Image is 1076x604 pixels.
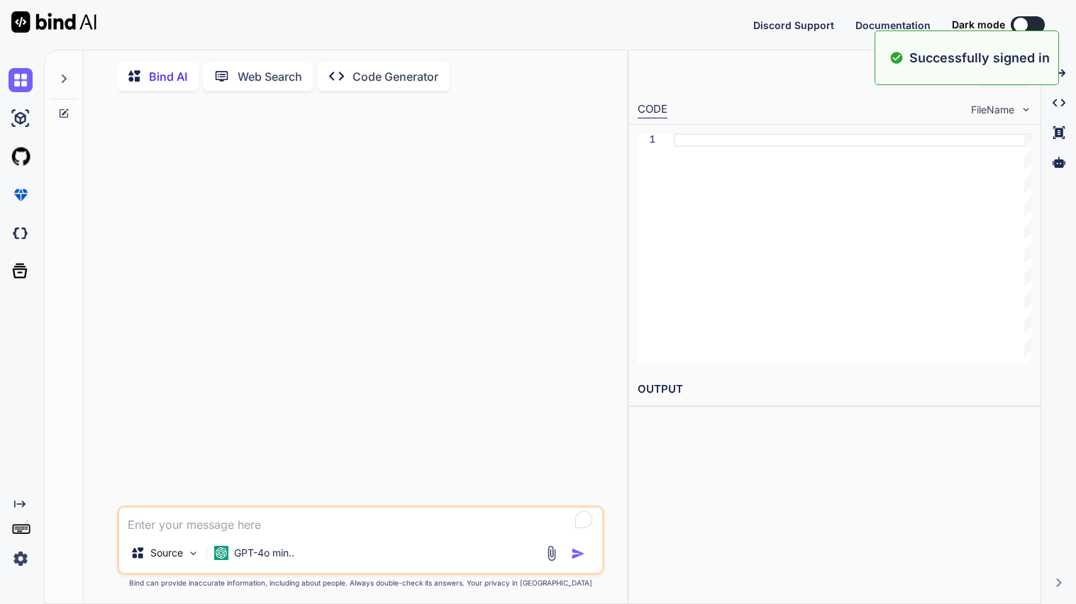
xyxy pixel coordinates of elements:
[753,18,834,33] button: Discord Support
[238,68,302,85] p: Web Search
[9,68,33,92] img: chat
[543,545,560,561] img: attachment
[855,18,931,33] button: Documentation
[971,103,1014,117] span: FileName
[214,546,228,560] img: GPT-4o mini
[9,145,33,169] img: githubLight
[889,48,904,67] img: alert
[9,183,33,207] img: premium
[753,19,834,31] span: Discord Support
[952,18,1005,32] span: Dark mode
[234,546,294,560] p: GPT-4o min..
[638,101,667,118] div: CODE
[117,578,604,588] p: Bind can provide inaccurate information, including about people. Always double-check its answers....
[9,106,33,130] img: ai-studio
[1020,104,1032,116] img: chevron down
[353,68,438,85] p: Code Generator
[9,221,33,245] img: darkCloudIdeIcon
[855,19,931,31] span: Documentation
[909,48,1050,67] p: Successfully signed in
[638,133,655,147] div: 1
[9,547,33,571] img: settings
[629,373,1041,406] h2: OUTPUT
[571,547,585,561] img: icon
[187,547,199,559] img: Pick Models
[150,546,183,560] p: Source
[119,508,602,533] textarea: To enrich screen reader interactions, please activate Accessibility in Grammarly extension settings
[11,11,96,33] img: Bind AI
[149,68,187,85] p: Bind AI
